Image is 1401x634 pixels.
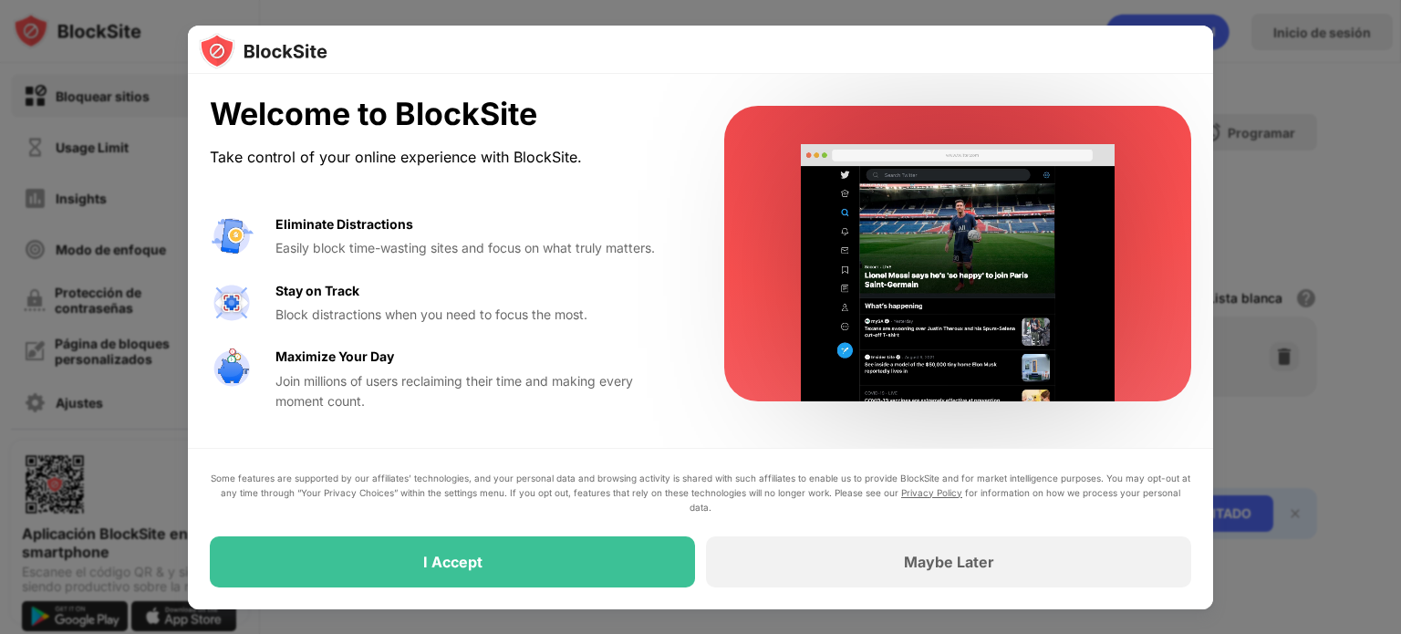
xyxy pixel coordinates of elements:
div: Take control of your online experience with BlockSite. [210,144,680,171]
img: value-avoid-distractions.svg [210,214,254,258]
img: value-safe-time.svg [210,347,254,390]
img: value-focus.svg [210,281,254,325]
div: Maximize Your Day [275,347,394,367]
div: Block distractions when you need to focus the most. [275,305,680,325]
a: Privacy Policy [901,487,962,498]
div: Easily block time-wasting sites and focus on what truly matters. [275,238,680,258]
div: Welcome to BlockSite [210,96,680,133]
img: logo-blocksite.svg [199,33,327,69]
div: Eliminate Distractions [275,214,413,234]
div: I Accept [423,553,483,571]
div: Join millions of users reclaiming their time and making every moment count. [275,371,680,412]
div: Some features are supported by our affiliates’ technologies, and your personal data and browsing ... [210,471,1191,514]
div: Stay on Track [275,281,359,301]
div: Maybe Later [904,553,994,571]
